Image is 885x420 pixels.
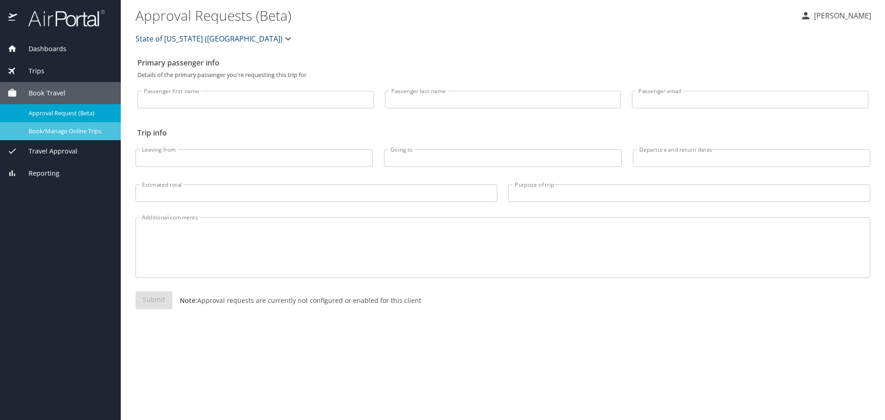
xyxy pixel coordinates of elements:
p: Details of the primary passenger you're requesting this trip for [137,72,868,78]
span: Travel Approval [17,146,77,156]
h1: Approval Requests (Beta) [136,1,793,30]
span: Trips [17,66,44,76]
h2: Trip info [137,125,868,140]
p: Approval requests are currently not configured or enabled for this client [172,296,421,305]
span: Approval Request (Beta) [29,109,110,118]
span: Book Travel [17,88,65,98]
span: Book/Manage Online Trips [29,127,110,136]
h2: Primary passenger info [137,55,868,70]
strong: Note: [180,296,197,305]
span: Reporting [17,168,59,178]
img: icon-airportal.png [8,9,18,27]
span: State of [US_STATE] ([GEOGRAPHIC_DATA]) [136,32,283,45]
button: State of [US_STATE] ([GEOGRAPHIC_DATA]) [132,30,297,48]
button: [PERSON_NAME] [796,7,875,24]
img: airportal-logo.png [18,9,105,27]
p: [PERSON_NAME] [811,10,871,21]
span: Dashboards [17,44,66,54]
